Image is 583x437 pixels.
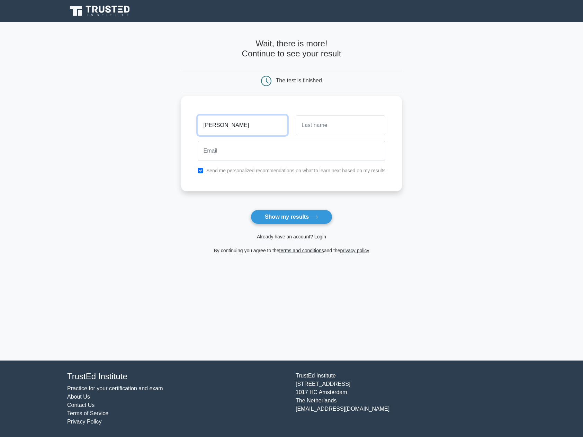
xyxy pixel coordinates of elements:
input: Last name [296,115,385,135]
a: Terms of Service [67,410,108,416]
a: privacy policy [340,248,369,253]
input: Email [198,141,386,161]
h4: Wait, there is more! Continue to see your result [181,39,402,59]
a: Privacy Policy [67,419,102,425]
div: By continuing you agree to the and the [177,246,406,255]
a: Contact Us [67,402,95,408]
input: First name [198,115,287,135]
div: The test is finished [276,78,322,83]
button: Show my results [251,210,332,224]
div: TrustEd Institute [STREET_ADDRESS] 1017 HC Amsterdam The Netherlands [EMAIL_ADDRESS][DOMAIN_NAME] [291,372,520,426]
a: Practice for your certification and exam [67,385,163,391]
h4: TrustEd Institute [67,372,287,382]
a: Already have an account? Login [257,234,326,239]
a: terms and conditions [279,248,324,253]
label: Send me personalized recommendations on what to learn next based on my results [206,168,386,173]
a: About Us [67,394,90,400]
